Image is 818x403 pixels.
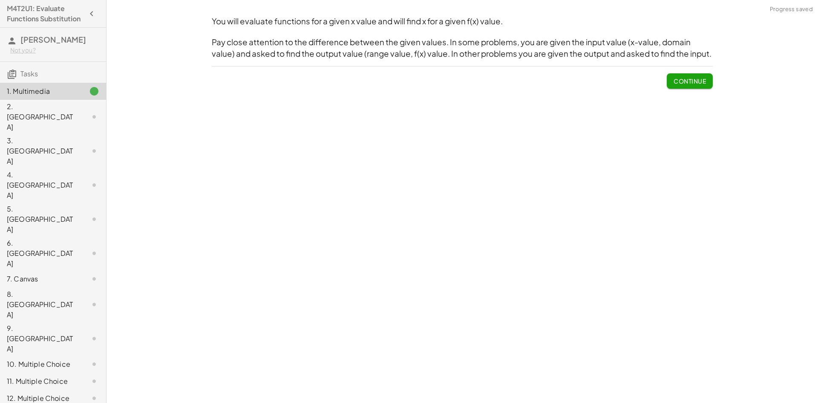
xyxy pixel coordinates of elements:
i: Task not started. [89,333,99,344]
div: 5. [GEOGRAPHIC_DATA] [7,204,75,235]
span: [PERSON_NAME] [20,35,86,44]
i: Task not started. [89,248,99,258]
div: Not you? [10,46,99,55]
i: Task finished. [89,86,99,96]
div: 4. [GEOGRAPHIC_DATA] [7,170,75,200]
i: Task not started. [89,214,99,224]
i: Task not started. [89,274,99,284]
span: Tasks [20,69,38,78]
span: Progress saved [770,5,813,14]
span: Continue [674,77,706,85]
i: Task not started. [89,359,99,369]
i: Task not started. [89,112,99,122]
div: 6. [GEOGRAPHIC_DATA] [7,238,75,269]
i: Task not started. [89,146,99,156]
div: 11. Multiple Choice [7,376,75,386]
div: 7. Canvas [7,274,75,284]
div: 1. Multimedia [7,86,75,96]
i: Task not started. [89,376,99,386]
i: Task not started. [89,299,99,310]
h3: You will evaluate functions for a given x value and will find x for a given f(x) value. [212,16,713,27]
div: 10. Multiple Choice [7,359,75,369]
i: Task not started. [89,180,99,190]
div: 3. [GEOGRAPHIC_DATA] [7,136,75,166]
h4: M4T2U1: Evaluate Functions Substitution [7,3,84,24]
div: 9. [GEOGRAPHIC_DATA] [7,323,75,354]
h3: Pay close attention to the difference between the given values. In some problems, you are given t... [212,37,713,59]
div: 8. [GEOGRAPHIC_DATA] [7,289,75,320]
div: 2. [GEOGRAPHIC_DATA] [7,101,75,132]
button: Continue [667,73,713,89]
